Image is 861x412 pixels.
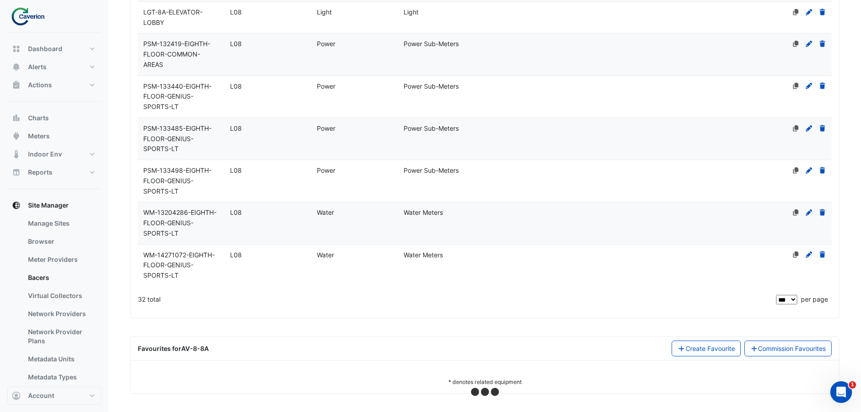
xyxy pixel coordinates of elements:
[12,201,21,210] app-icon: Site Manager
[21,287,101,305] a: Virtual Collectors
[138,344,209,353] div: Favourites
[230,8,242,16] span: L08
[819,82,827,90] a: Delete
[792,166,800,174] a: No primary device defined
[404,82,459,90] span: Power Sub-Meters
[230,166,242,174] span: L08
[143,166,212,195] span: PSM-133498-EIGHTH-FLOOR-GENIUS-SPORTS-LT
[317,251,334,259] span: Water
[792,208,800,216] a: No primary device defined
[805,124,813,132] a: Edit
[21,323,101,350] a: Network Provider Plans
[12,168,21,177] app-icon: Reports
[805,8,813,16] a: Edit
[28,391,54,400] span: Account
[7,145,101,163] button: Indoor Env
[21,350,101,368] a: Metadata Units
[28,168,52,177] span: Reports
[404,208,443,216] span: Water Meters
[830,381,852,403] iframe: Intercom live chat
[21,368,101,386] a: Metadata Types
[7,76,101,94] button: Actions
[28,150,62,159] span: Indoor Env
[819,40,827,47] a: Delete
[230,124,242,132] span: L08
[7,163,101,181] button: Reports
[28,114,49,123] span: Charts
[819,166,827,174] a: Delete
[448,379,522,385] small: * denotes related equipment
[7,196,101,214] button: Site Manager
[672,341,741,356] button: Create Favourite
[805,251,813,259] a: Edit
[28,62,47,71] span: Alerts
[7,109,101,127] button: Charts
[21,214,101,232] a: Manage Sites
[849,381,856,388] span: 1
[792,82,800,90] a: No primary device defined
[172,345,209,352] span: for
[143,8,202,26] span: LGT-8A-ELEVATOR-LOBBY
[317,40,335,47] span: Power
[21,251,101,269] a: Meter Providers
[819,8,827,16] a: Delete
[28,81,52,90] span: Actions
[317,8,332,16] span: Light
[230,82,242,90] span: L08
[404,124,459,132] span: Power Sub-Meters
[819,124,827,132] a: Delete
[317,208,334,216] span: Water
[7,127,101,145] button: Meters
[21,269,101,287] a: Bacers
[317,124,335,132] span: Power
[230,40,242,47] span: L08
[12,62,21,71] app-icon: Alerts
[143,124,212,153] span: PSM-133485-EIGHTH-FLOOR-GENIUS-SPORTS-LT
[404,40,459,47] span: Power Sub-Meters
[404,166,459,174] span: Power Sub-Meters
[805,82,813,90] a: Edit
[143,208,216,237] span: WM-13204286-EIGHTH-FLOOR-GENIUS-SPORTS-LT
[28,44,62,53] span: Dashboard
[143,251,215,279] span: WM-14271072-EIGHTH-FLOOR-GENIUS-SPORTS-LT
[792,251,800,259] a: No primary device defined
[12,132,21,141] app-icon: Meters
[805,208,813,216] a: Edit
[21,305,101,323] a: Network Providers
[12,150,21,159] app-icon: Indoor Env
[404,8,419,16] span: Light
[317,166,335,174] span: Power
[12,114,21,123] app-icon: Charts
[11,7,52,25] img: Company Logo
[21,386,101,404] a: Metadata
[143,40,210,68] span: PSM-132419-EIGHTH-FLOOR-COMMON-AREAS
[404,251,443,259] span: Water Meters
[792,40,800,47] a: No primary device defined
[7,40,101,58] button: Dashboard
[143,82,212,111] span: PSM-133440-EIGHTH-FLOOR-GENIUS-SPORTS-LT
[792,124,800,132] a: No primary device defined
[805,40,813,47] a: Edit
[12,44,21,53] app-icon: Dashboard
[317,82,335,90] span: Power
[28,132,50,141] span: Meters
[801,295,828,303] span: per page
[819,208,827,216] a: Delete
[12,81,21,90] app-icon: Actions
[230,208,242,216] span: L08
[7,387,101,405] button: Account
[181,345,209,352] strong: AV-8-8A
[819,251,827,259] a: Delete
[7,58,101,76] button: Alerts
[792,8,800,16] a: No primary device defined
[744,341,832,356] a: Commission Favourites
[21,232,101,251] a: Browser
[28,201,69,210] span: Site Manager
[805,166,813,174] a: Edit
[230,251,242,259] span: L08
[138,288,774,311] div: 32 total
